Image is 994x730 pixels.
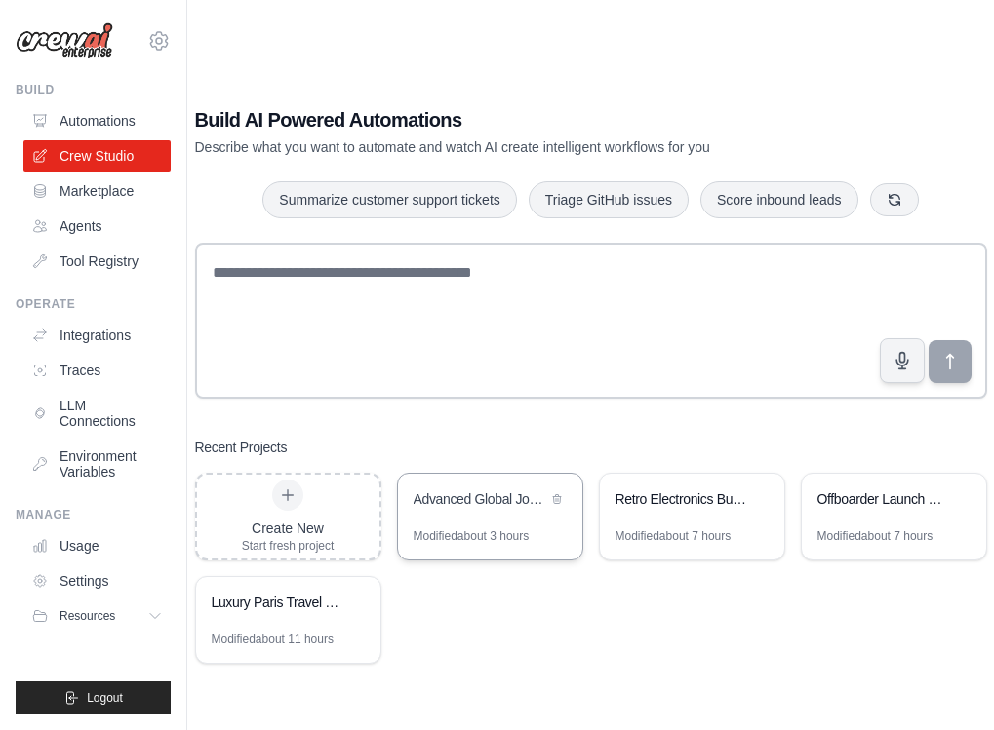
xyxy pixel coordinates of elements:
[700,181,858,218] button: Score inbound leads
[23,105,171,136] a: Automations
[16,82,171,97] div: Build
[60,608,115,624] span: Resources
[23,320,171,351] a: Integrations
[16,507,171,522] div: Manage
[547,489,567,509] button: Delete project
[414,489,547,509] div: Advanced Global Job Search & Analytics Platform
[212,593,345,612] div: Luxury Paris Travel Concierge
[242,538,335,554] div: Start fresh project
[817,528,934,544] div: Modified about 7 hours
[23,565,171,596] a: Settings
[23,175,171,207] a: Marketplace
[817,489,951,509] div: Offboarder Launch Readiness Development
[870,183,919,216] button: Get new suggestions
[195,106,851,134] h1: Build AI Powered Automations
[212,632,334,647] div: Modified about 11 hours
[23,390,171,437] a: LLM Connections
[195,137,851,157] p: Describe what you want to automate and watch AI create intelligent workflows for you
[87,690,123,706] span: Logout
[23,600,171,632] button: Resources
[880,338,925,383] button: Click to speak your automation idea
[896,636,994,730] iframe: Chat Widget
[23,140,171,172] a: Crew Studio
[23,211,171,242] a: Agents
[529,181,689,218] button: Triage GitHub issues
[616,528,732,544] div: Modified about 7 hours
[23,246,171,277] a: Tool Registry
[616,489,749,509] div: Retro Electronics Business Strategy Research
[23,441,171,487] a: Environment Variables
[16,22,113,59] img: Logo
[16,681,171,714] button: Logout
[414,528,530,544] div: Modified about 3 hours
[23,355,171,386] a: Traces
[262,181,516,218] button: Summarize customer support tickets
[23,530,171,561] a: Usage
[242,519,335,538] div: Create New
[16,296,171,312] div: Operate
[195,438,288,457] h3: Recent Projects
